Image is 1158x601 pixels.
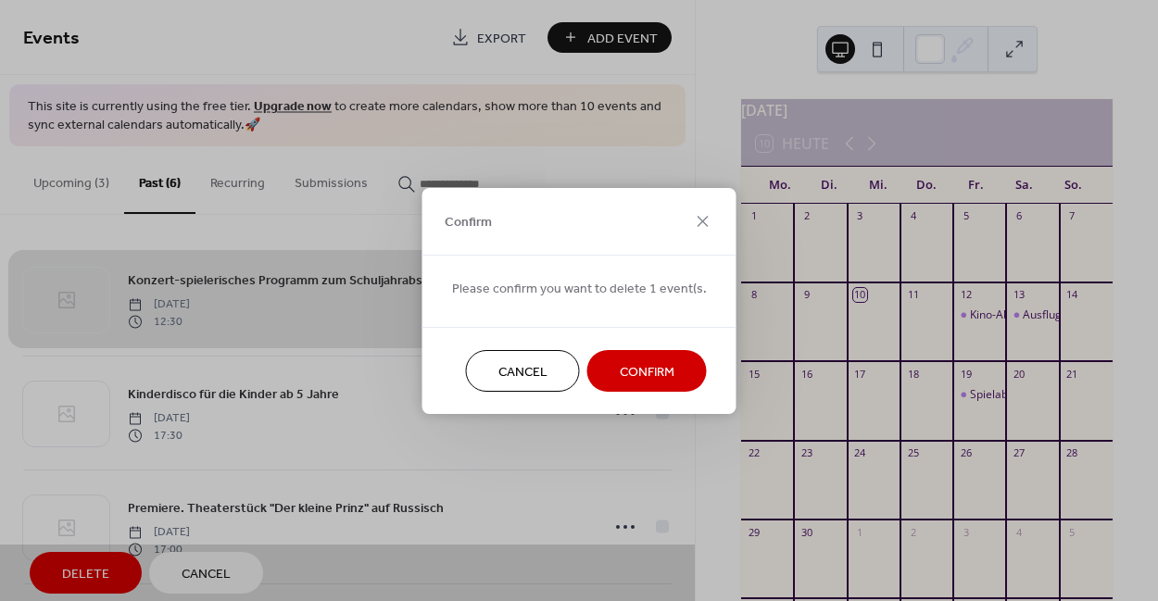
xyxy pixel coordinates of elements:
span: Please confirm you want to delete 1 event(s. [452,279,707,298]
span: Confirm [445,213,492,232]
span: Confirm [620,362,674,382]
button: Confirm [587,350,707,392]
span: Cancel [498,362,548,382]
button: Cancel [466,350,580,392]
